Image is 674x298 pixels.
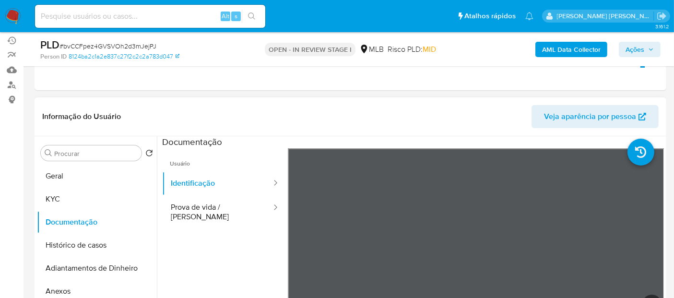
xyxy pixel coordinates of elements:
button: Ações [619,42,661,57]
button: AML Data Collector [535,42,607,57]
button: Histórico de casos [37,234,157,257]
div: MLB [359,44,384,55]
button: Adiantamentos de Dinheiro [37,257,157,280]
button: Retornar ao pedido padrão [145,149,153,160]
a: Sair [657,11,667,21]
input: Procurar [54,149,138,158]
button: Documentação [37,211,157,234]
input: Pesquise usuários ou casos... [35,10,265,23]
span: Ações [626,42,644,57]
a: Notificações [525,12,533,20]
b: Person ID [40,52,67,61]
h1: Informação do Usuário [42,112,121,121]
span: MID [423,44,436,55]
p: luciana.joia@mercadopago.com.br [557,12,654,21]
span: Atalhos rápidos [464,11,516,21]
button: Procurar [45,149,52,157]
p: OPEN - IN REVIEW STAGE I [265,43,355,56]
button: Veja aparência por pessoa [532,105,659,128]
span: Alt [222,12,229,21]
span: # bvCCFpez4GVSVOh2d3mJejPJ [59,41,156,51]
span: s [235,12,237,21]
span: Veja aparência por pessoa [544,105,636,128]
b: AML Data Collector [542,42,601,57]
a: 8124ba2c1a2e837c27f2c2c2a783d047 [69,52,179,61]
button: Geral [37,165,157,188]
button: KYC [37,188,157,211]
span: Risco PLD: [388,44,436,55]
span: 3.161.2 [655,23,669,30]
button: search-icon [242,10,261,23]
b: PLD [40,37,59,52]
